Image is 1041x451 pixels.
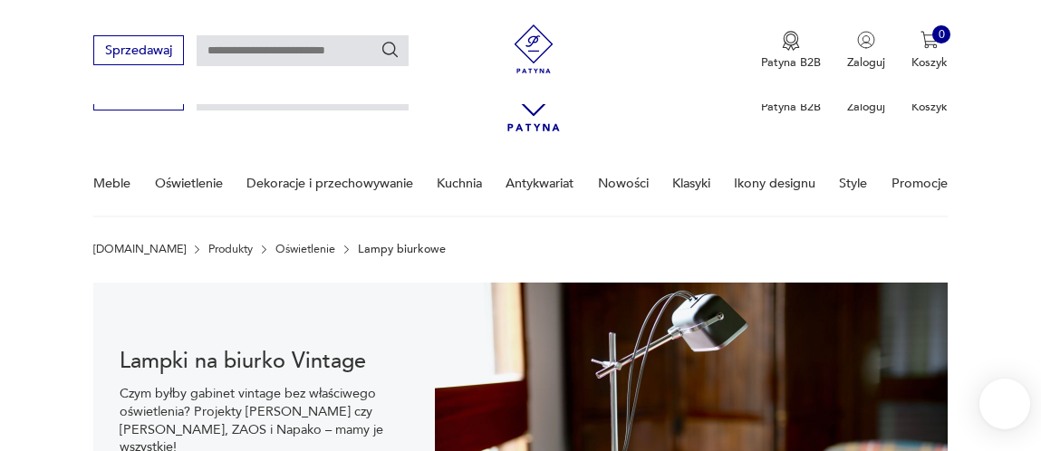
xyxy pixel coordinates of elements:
button: Zaloguj [847,31,885,71]
p: Patyna B2B [761,99,821,115]
a: Oświetlenie [275,243,335,255]
img: Ikona koszyka [921,31,939,49]
p: Koszyk [911,99,948,115]
a: Produkty [208,243,253,255]
p: Zaloguj [847,99,885,115]
a: Kuchnia [437,152,482,215]
a: Nowości [598,152,649,215]
button: 0Koszyk [911,31,948,71]
a: Ikony designu [734,152,815,215]
a: Oświetlenie [155,152,223,215]
a: Promocje [892,152,948,215]
h1: Lampki na biurko Vintage [120,352,409,372]
a: [DOMAIN_NAME] [93,243,186,255]
a: Ikona medaluPatyna B2B [761,31,821,71]
a: Sprzedawaj [93,46,183,57]
img: Patyna - sklep z meblami i dekoracjami vintage [504,24,564,73]
p: Koszyk [911,54,948,71]
a: Dekoracje i przechowywanie [246,152,413,215]
a: Klasyki [672,152,710,215]
button: Sprzedawaj [93,35,183,65]
p: Zaloguj [847,54,885,71]
img: Ikona medalu [782,31,800,51]
button: Patyna B2B [761,31,821,71]
a: Meble [93,152,130,215]
div: 0 [932,25,950,43]
img: Ikonka użytkownika [857,31,875,49]
p: Lampy biurkowe [358,243,446,255]
a: Antykwariat [506,152,574,215]
a: Style [839,152,867,215]
iframe: Smartsupp widget button [979,379,1030,429]
p: Patyna B2B [761,54,821,71]
button: Szukaj [381,40,400,60]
